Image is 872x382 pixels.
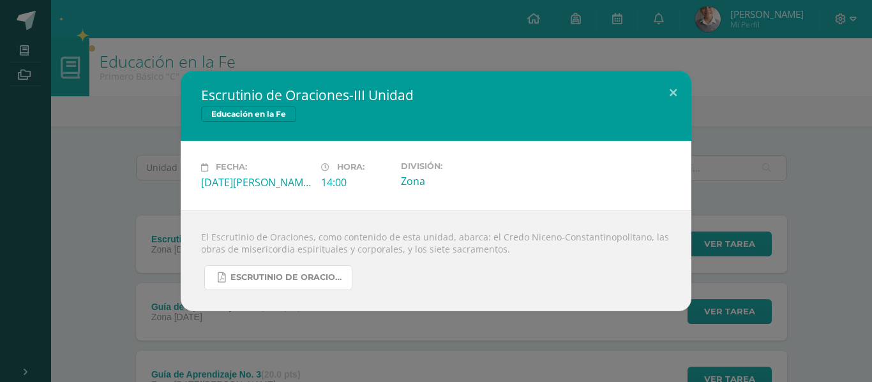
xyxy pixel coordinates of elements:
[655,71,691,114] button: Close (Esc)
[201,107,296,122] span: Educación en la Fe
[181,210,691,311] div: El Escrutinio de Oraciones, como contenido de esta unidad, abarca: el Credo Niceno-Constantinopol...
[204,265,352,290] a: Escrutinio de Oraciones- I° Básico.pdf
[401,174,511,188] div: Zona
[201,175,311,189] div: [DATE][PERSON_NAME]
[321,175,391,189] div: 14:00
[230,272,345,283] span: Escrutinio de Oraciones- I° Básico.pdf
[337,163,365,172] span: Hora:
[201,86,671,104] h2: Escrutinio de Oraciones-III Unidad
[401,161,511,171] label: División:
[216,163,247,172] span: Fecha:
